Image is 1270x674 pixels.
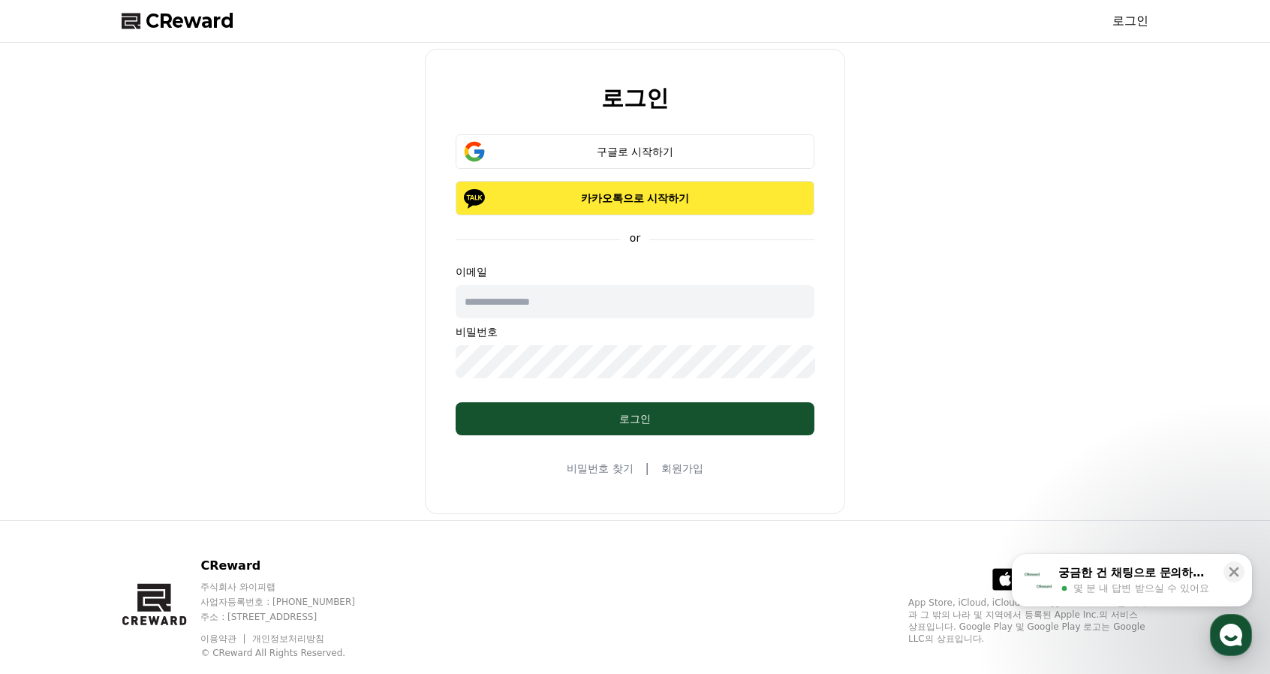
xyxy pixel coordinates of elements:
[567,461,633,476] a: 비밀번호 찾기
[456,324,814,339] p: 비밀번호
[1112,12,1148,30] a: 로그인
[646,459,649,477] span: |
[477,144,793,159] div: 구글로 시작하기
[477,191,793,206] p: 카카오톡으로 시작하기
[601,86,669,110] h2: 로그인
[200,647,384,659] p: © CReward All Rights Reserved.
[200,581,384,593] p: 주식회사 와이피랩
[5,476,99,513] a: 홈
[47,498,56,510] span: 홈
[456,264,814,279] p: 이메일
[621,230,649,245] p: or
[194,476,288,513] a: 설정
[200,611,384,623] p: 주소 : [STREET_ADDRESS]
[200,633,248,644] a: 이용약관
[200,596,384,608] p: 사업자등록번호 : [PHONE_NUMBER]
[146,9,234,33] span: CReward
[456,181,814,215] button: 카카오톡으로 시작하기
[456,402,814,435] button: 로그인
[122,9,234,33] a: CReward
[661,461,703,476] a: 회원가입
[908,597,1148,645] p: App Store, iCloud, iCloud Drive 및 iTunes Store는 미국과 그 밖의 나라 및 지역에서 등록된 Apple Inc.의 서비스 상표입니다. Goo...
[99,476,194,513] a: 대화
[232,498,250,510] span: 설정
[137,499,155,511] span: 대화
[200,557,384,575] p: CReward
[252,633,324,644] a: 개인정보처리방침
[456,134,814,169] button: 구글로 시작하기
[486,411,784,426] div: 로그인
